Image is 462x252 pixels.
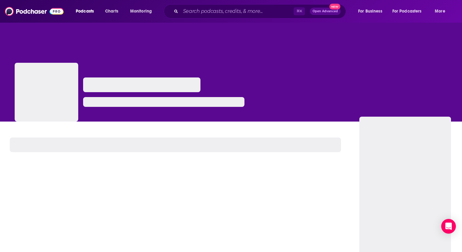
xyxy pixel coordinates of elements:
[435,7,445,16] span: More
[170,4,352,18] div: Search podcasts, credits, & more...
[5,6,64,17] img: Podchaser - Follow, Share and Rate Podcasts
[76,7,94,16] span: Podcasts
[126,6,160,16] button: open menu
[358,7,382,16] span: For Business
[181,6,294,16] input: Search podcasts, credits, & more...
[294,7,305,15] span: ⌘ K
[388,6,431,16] button: open menu
[329,4,340,9] span: New
[71,6,102,16] button: open menu
[441,219,456,234] div: Open Intercom Messenger
[392,7,422,16] span: For Podcasters
[354,6,390,16] button: open menu
[313,10,338,13] span: Open Advanced
[431,6,453,16] button: open menu
[310,8,341,15] button: Open AdvancedNew
[101,6,122,16] a: Charts
[105,7,118,16] span: Charts
[130,7,152,16] span: Monitoring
